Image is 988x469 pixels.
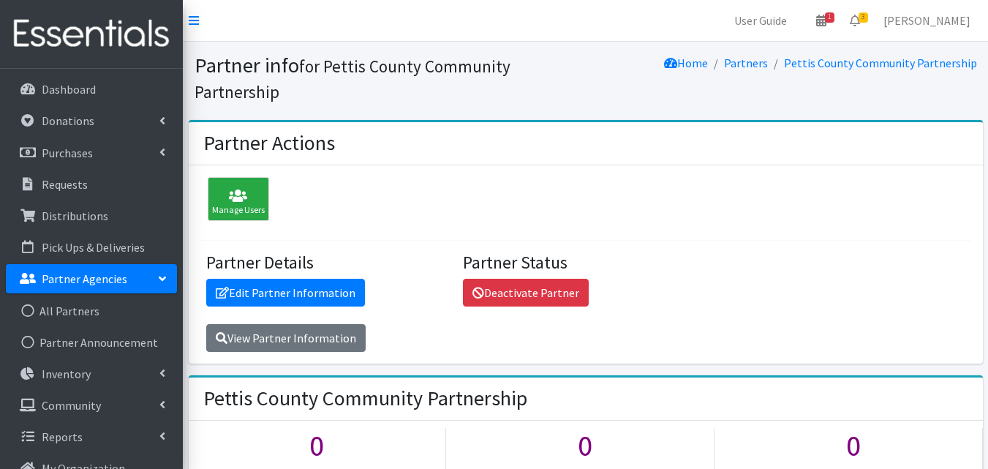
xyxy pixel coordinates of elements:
span: 1 [825,12,834,23]
h2: Partner Actions [203,131,335,156]
h1: Partner info [195,53,581,103]
a: Partners [724,56,768,70]
a: Deactivate Partner [463,279,589,307]
a: Pick Ups & Deliveries [6,233,177,262]
h1: 0 [457,428,714,463]
p: Requests [42,177,88,192]
a: Requests [6,170,177,199]
p: Community [42,398,101,413]
p: Pick Ups & Deliveries [42,240,145,255]
p: Distributions [42,209,108,223]
a: [PERSON_NAME] [872,6,982,35]
p: Dashboard [42,82,96,97]
a: View Partner Information [206,324,366,352]
p: Reports [42,429,83,444]
a: Distributions [6,201,177,230]
a: Partner Agencies [6,264,177,293]
p: Donations [42,113,94,128]
h2: Pettis County Community Partnership [203,386,527,411]
a: Inventory [6,359,177,389]
a: User Guide [723,6,799,35]
a: Pettis County Community Partnership [784,56,977,70]
a: 1 [804,6,838,35]
h1: 0 [189,428,445,463]
img: HumanEssentials [6,10,177,59]
a: Home [664,56,708,70]
a: Manage Users [200,194,269,209]
h4: Partner Status [463,252,709,274]
p: Inventory [42,367,91,381]
a: 3 [838,6,872,35]
small: for Pettis County Community Partnership [195,56,510,102]
a: All Partners [6,296,177,326]
h4: Partner Details [206,252,452,274]
p: Purchases [42,146,93,160]
a: Partner Announcement [6,328,177,357]
span: 3 [859,12,868,23]
h1: 0 [725,428,982,463]
a: Purchases [6,138,177,168]
p: Partner Agencies [42,271,127,286]
a: Dashboard [6,75,177,104]
a: Reports [6,422,177,451]
a: Community [6,391,177,420]
a: Edit Partner Information [206,279,365,307]
a: Donations [6,106,177,135]
div: Manage Users [208,177,269,221]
